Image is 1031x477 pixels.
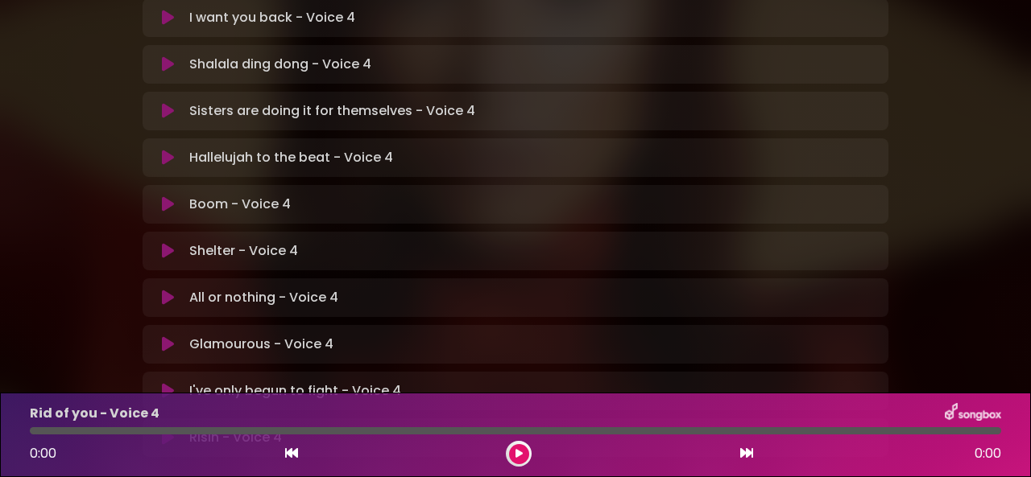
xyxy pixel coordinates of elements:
p: Boom - Voice 4 [189,195,291,214]
span: 0:00 [30,444,56,463]
p: Shelter - Voice 4 [189,241,298,261]
p: Hallelujah to the beat - Voice 4 [189,148,393,167]
p: I want you back - Voice 4 [189,8,355,27]
p: Rid of you - Voice 4 [30,404,159,423]
p: Sisters are doing it for themselves - Voice 4 [189,101,475,121]
p: All or nothing - Voice 4 [189,288,338,307]
p: Shalala ding dong - Voice 4 [189,55,371,74]
p: I've only begun to fight - Voice 4 [189,381,401,401]
p: Glamourous - Voice 4 [189,335,333,354]
span: 0:00 [975,444,1001,463]
img: songbox-logo-white.png [945,403,1001,424]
